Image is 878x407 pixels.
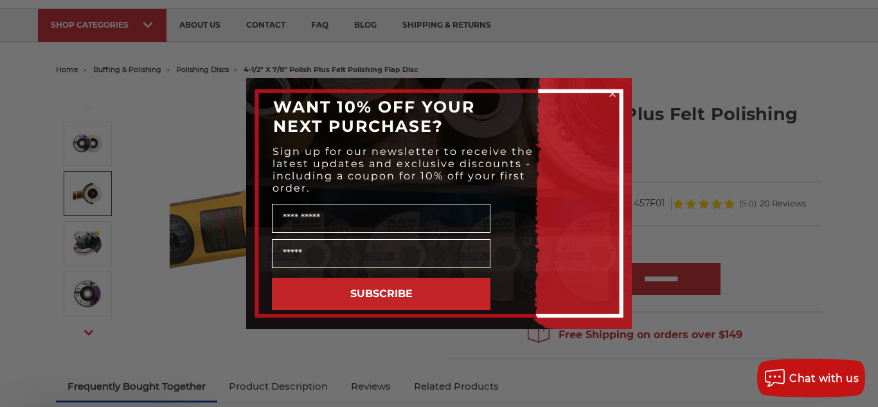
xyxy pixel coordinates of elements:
span: Chat with us [789,372,859,384]
button: Close dialog [606,87,619,100]
span: WANT 10% OFF YOUR NEXT PURCHASE? [273,97,475,136]
input: Email [272,239,490,268]
button: SUBSCRIBE [272,278,490,310]
span: Sign up for our newsletter to receive the latest updates and exclusive discounts - including a co... [273,145,533,194]
button: Chat with us [757,359,865,397]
